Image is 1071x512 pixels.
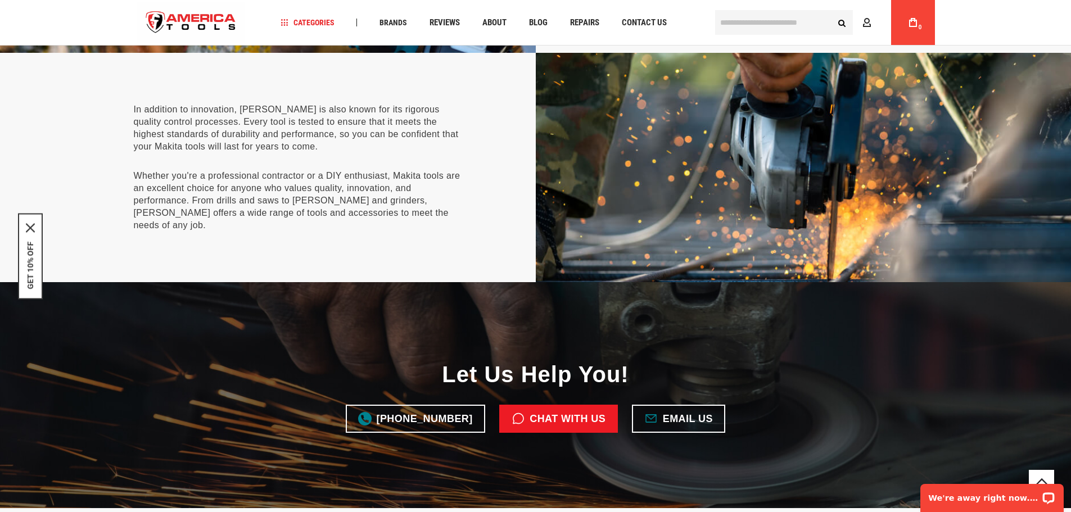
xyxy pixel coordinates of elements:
a: Contact Us [617,15,672,30]
a: Email us [632,405,725,433]
span: 0 [919,24,922,30]
span: Categories [281,19,335,26]
button: GET 10% OFF [26,241,35,289]
a: store logo [137,2,246,44]
a: About [477,15,512,30]
span: Contact Us [622,19,667,27]
a: Repairs [565,15,604,30]
button: Close [26,223,35,232]
span: Repairs [570,19,599,27]
a: Categories [275,15,340,30]
button: Search [832,12,853,33]
a: Reviews [424,15,465,30]
span: Blog [529,19,548,27]
h2: Let Us Help You! [442,361,629,388]
a: Blog [524,15,553,30]
p: Whether you're a professional contractor or a DIY enthusiast, Makita tools are an excellent choic... [134,170,463,232]
iframe: LiveChat chat widget [913,477,1071,512]
a: [PHONE_NUMBER] [346,405,485,433]
a: Brands [374,15,412,30]
span: Brands [379,19,407,26]
a: Chat with us [499,405,618,433]
p: In addition to innovation, [PERSON_NAME] is also known for its rigorous quality control processes... [134,103,463,153]
img: America Tools [137,2,246,44]
span: About [482,19,507,27]
span: Reviews [430,19,460,27]
svg: close icon [26,223,35,232]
